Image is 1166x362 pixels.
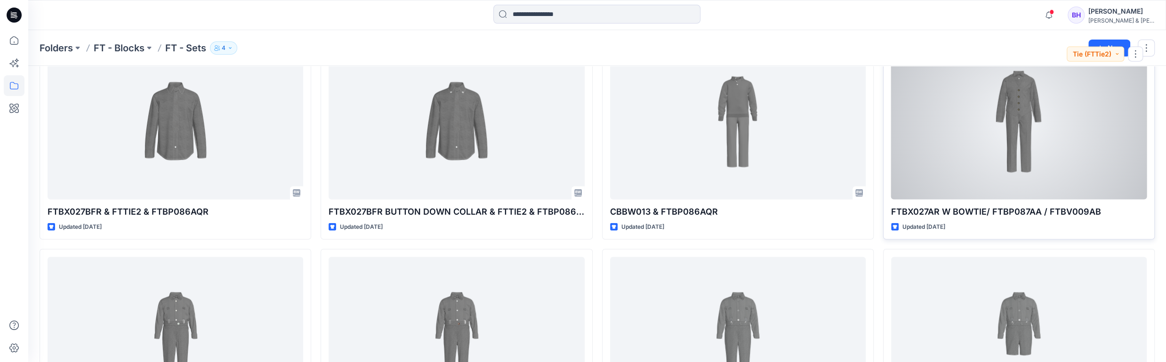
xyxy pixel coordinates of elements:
div: BH [1068,7,1085,24]
a: FTBX027AR W BOWTIE/ FTBP087AA / FTBV009AB [891,43,1147,199]
p: FTBX027BFR & FTTIE2 & FTBP086AQR [48,205,303,218]
a: FTBX027BFR & FTTIE2 & FTBP086AQR [48,43,303,199]
p: Updated [DATE] [59,222,102,232]
p: CBBW013 & FTBP086AQR [610,205,866,218]
a: Folders [40,41,73,55]
a: CBBW013 & FTBP086AQR [610,43,866,199]
p: 4 [222,43,225,53]
button: 4 [210,41,237,55]
p: Updated [DATE] [902,222,945,232]
button: New [1088,40,1130,56]
a: FTBX027BFR BUTTON DOWN COLLAR & FTTIE2 & FTBP086AQR [329,43,584,199]
p: FTBX027AR W BOWTIE/ FTBP087AA / FTBV009AB [891,205,1147,218]
p: FTBX027BFR BUTTON DOWN COLLAR & FTTIE2 & FTBP086AQR [329,205,584,218]
p: Updated [DATE] [340,222,383,232]
div: [PERSON_NAME] [1088,6,1154,17]
a: FT - Blocks [94,41,145,55]
div: [PERSON_NAME] & [PERSON_NAME] [1088,17,1154,24]
p: Updated [DATE] [621,222,664,232]
p: FT - Sets [165,41,206,55]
